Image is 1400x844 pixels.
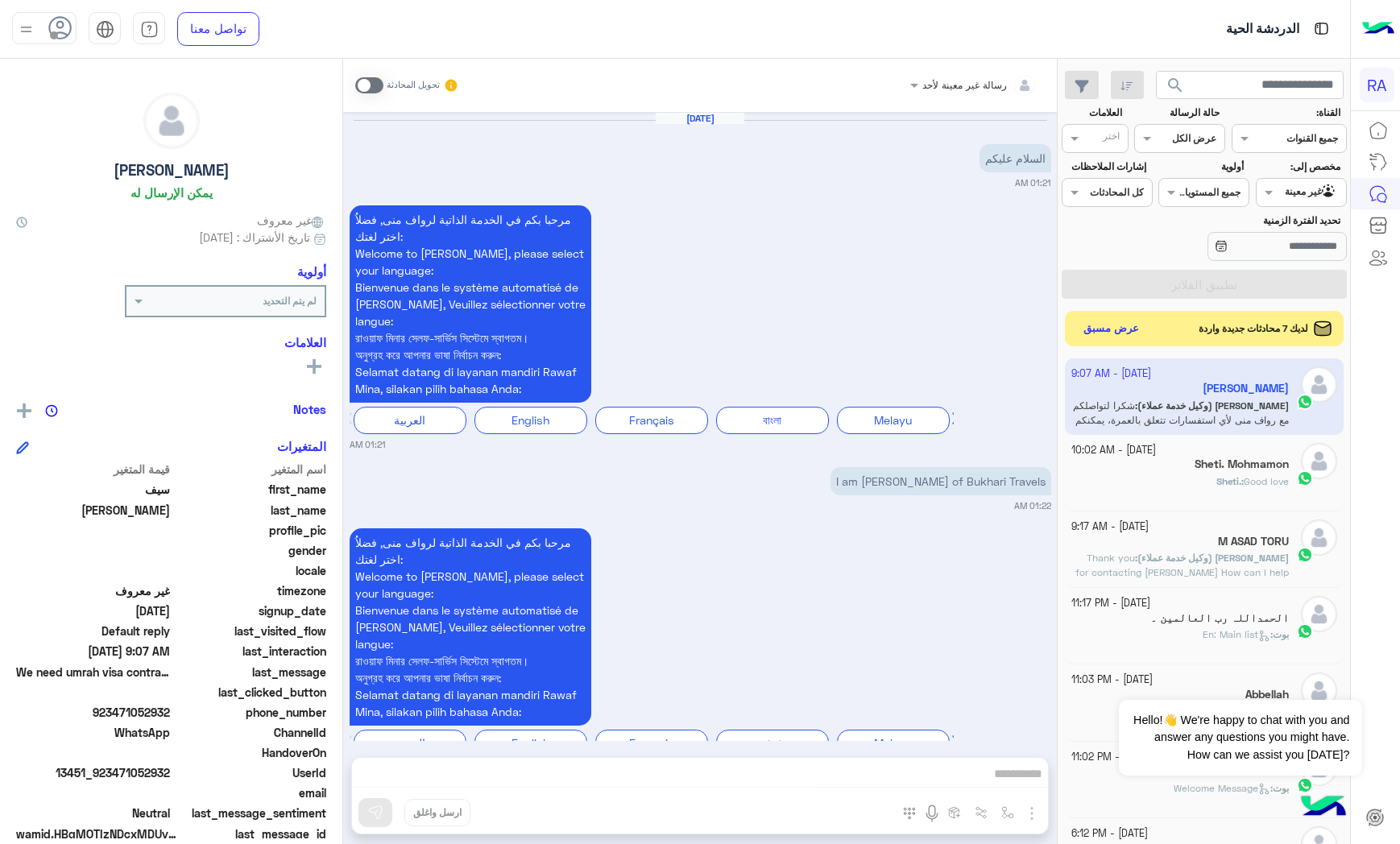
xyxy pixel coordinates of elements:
span: last_message [173,664,327,681]
span: locale [173,562,327,579]
span: قيمة المتغير [16,461,170,478]
img: tab [1311,19,1332,39]
label: العلامات [1063,105,1122,120]
small: 01:21 AM [1015,176,1051,189]
span: wamid.HBgMOTIzNDcxMDUyOTMyFQIAEhgUM0EzQzcxRkE2NDRCRTZBOTU3N0YA [16,825,177,842]
span: اسم المتغير [173,461,327,478]
h6: Notes [293,402,326,416]
small: [DATE] - 6:12 PM [1071,826,1148,842]
span: 2 [16,724,170,741]
h5: الحمداللہ رب العالمین ۔ [1150,611,1289,625]
h6: يمكن الإرسال له [130,185,213,200]
span: null [16,542,170,559]
span: UserId [173,764,327,781]
img: WhatsApp [1297,470,1313,486]
span: تاريخ الأشتراك : [DATE] [199,229,310,246]
span: null [16,784,170,801]
span: Thank you for contacting Rawaf Mina How can I help you [1075,552,1289,593]
div: اختر [1103,129,1122,147]
span: 2025-09-29T06:07:27.9Z [16,643,170,660]
div: Melayu [837,730,950,756]
span: ChannelId [173,724,327,741]
span: لديك 7 محادثات جديدة واردة [1199,321,1308,336]
span: last_message_id [180,825,326,842]
h5: [PERSON_NAME] [114,161,230,180]
small: 01:22 AM [1014,499,1051,512]
small: 01:21 AM [350,438,386,451]
img: hulul-logo.png [1295,780,1352,836]
label: تحديد الفترة الزمنية [1161,213,1341,228]
span: En: Main list [1203,628,1270,640]
small: [DATE] - 11:03 PM [1071,672,1153,688]
button: تطبيق الفلاتر [1062,270,1347,299]
b: لم يتم التحديد [263,295,317,307]
div: English [474,407,587,433]
h5: M ASAD TORU [1218,535,1289,548]
span: last_clicked_button [173,684,327,701]
span: profile_pic [173,522,327,539]
span: first_name [173,481,327,498]
a: تواصل معنا [177,12,259,46]
div: বাংলা [716,730,829,756]
p: 29/9/2025, 1:22 AM [830,467,1051,495]
span: email [173,784,327,801]
h5: Sheti. Mohmamon [1195,457,1289,471]
img: WhatsApp [1297,547,1313,563]
small: [DATE] - 11:02 PM [1071,750,1153,765]
span: timezone [173,582,327,599]
small: [DATE] - 9:17 AM [1071,519,1149,535]
p: 29/9/2025, 1:22 AM [350,528,591,726]
img: notes [45,404,58,417]
span: 923471052932 [16,704,170,721]
img: WhatsApp [1297,623,1313,639]
span: null [16,684,170,701]
span: gender [173,542,327,559]
span: رسالة غير معينة لأحد [922,79,1007,91]
span: null [16,562,170,579]
div: বাংলা [716,407,829,433]
span: Default reply [16,623,170,639]
label: إشارات الملاحظات [1063,159,1146,174]
button: عرض مسبق [1077,317,1146,341]
h6: أولوية [297,264,326,279]
span: اللہ سجاد [16,502,170,519]
div: Français [595,407,708,433]
span: last_message_sentiment [173,805,327,821]
span: last_visited_flow [173,623,327,639]
span: بوت [1273,782,1289,794]
small: [DATE] - 11:17 PM [1071,596,1150,611]
label: مخصص إلى: [1257,159,1340,174]
img: tab [96,20,114,39]
div: Français [595,730,708,756]
img: defaultAdmin.png [1301,519,1337,556]
img: defaultAdmin.png [1301,596,1337,632]
h6: [DATE] [656,113,744,124]
label: حالة الرسالة [1137,105,1220,120]
div: RA [1360,68,1394,102]
b: : [1135,552,1289,564]
span: Hello!👋 We're happy to chat with you and answer any questions you might have. How can we assist y... [1119,700,1361,776]
button: search [1156,71,1195,105]
label: أولوية [1161,159,1244,174]
p: الدردشة الحية [1226,19,1299,40]
img: defaultAdmin.png [1301,443,1337,479]
span: signup_date [173,602,327,619]
b: : [1216,475,1244,487]
span: [PERSON_NAME] (وكيل خدمة عملاء) [1137,552,1289,564]
img: add [17,403,31,418]
img: WhatsApp [1297,777,1313,793]
img: Logo [1362,12,1394,46]
p: 29/9/2025, 1:21 AM [980,144,1051,172]
div: Melayu [837,407,950,433]
h6: المتغيرات [277,439,326,453]
span: phone_number [173,704,327,721]
label: القناة: [1233,105,1340,120]
span: 2025-09-28T22:22:02.744Z [16,602,170,619]
img: profile [16,19,36,39]
div: English [474,730,587,756]
small: تحويل المحادثة [387,79,440,92]
span: last_name [173,502,327,519]
span: سیف [16,481,170,498]
span: Welcome Message [1174,782,1270,794]
span: 13451_923471052932 [16,764,170,781]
